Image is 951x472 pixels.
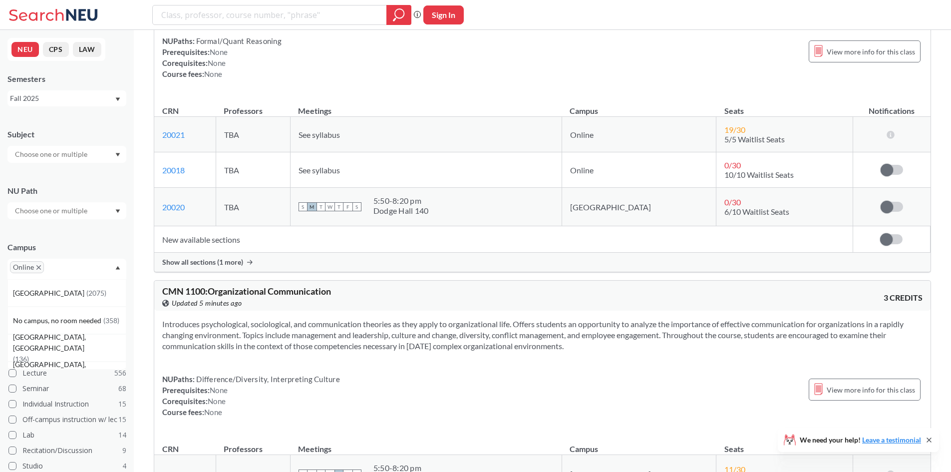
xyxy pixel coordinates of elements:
[827,384,915,396] span: View more info for this class
[8,382,126,395] label: Seminar
[562,152,716,188] td: Online
[827,45,915,58] span: View more info for this class
[299,165,340,175] span: See syllabus
[118,430,126,441] span: 14
[162,165,185,175] a: 20018
[10,148,94,160] input: Choose one or multiple
[562,117,716,152] td: Online
[8,429,126,442] label: Lab
[343,202,352,211] span: F
[13,332,126,354] span: [GEOGRAPHIC_DATA], [GEOGRAPHIC_DATA]
[114,368,126,379] span: 556
[11,42,39,57] button: NEU
[423,5,464,24] button: Sign In
[162,374,340,418] div: NUPaths: Prerequisites: Corequisites: Course fees:
[162,202,185,212] a: 20020
[308,202,317,211] span: M
[334,202,343,211] span: T
[118,383,126,394] span: 68
[36,265,41,270] svg: X to remove pill
[299,202,308,211] span: S
[10,205,94,217] input: Choose one or multiple
[7,146,126,163] div: Dropdown arrow
[716,434,853,455] th: Seats
[216,95,290,117] th: Professors
[7,90,126,106] div: Fall 2025Dropdown arrow
[204,408,222,417] span: None
[162,130,185,139] a: 20021
[115,97,120,101] svg: Dropdown arrow
[172,298,242,309] span: Updated 5 minutes ago
[162,444,179,455] div: CRN
[724,160,741,170] span: 0 / 30
[118,414,126,425] span: 15
[299,130,340,139] span: See syllabus
[325,202,334,211] span: W
[724,125,745,134] span: 19 / 30
[724,170,794,179] span: 10/10 Waitlist Seats
[162,286,331,297] span: CMN 1100 : Organizational Communication
[208,58,226,67] span: None
[7,129,126,140] div: Subject
[154,253,931,272] div: Show all sections (1 more)
[162,105,179,116] div: CRN
[115,209,120,213] svg: Dropdown arrow
[716,95,853,117] th: Seats
[216,152,290,188] td: TBA
[386,5,411,25] div: magnifying glass
[10,261,44,273] span: OnlineX to remove pill
[103,316,119,325] span: ( 358 )
[204,69,222,78] span: None
[208,397,226,406] span: None
[853,95,930,117] th: Notifications
[115,153,120,157] svg: Dropdown arrow
[210,386,228,395] span: None
[7,202,126,219] div: Dropdown arrow
[724,197,741,207] span: 0 / 30
[210,47,228,56] span: None
[115,266,120,270] svg: Dropdown arrow
[562,434,716,455] th: Campus
[7,242,126,253] div: Campus
[160,6,379,23] input: Class, professor, course number, "phrase"
[73,42,101,57] button: LAW
[13,355,29,363] span: ( 136 )
[724,207,789,216] span: 6/10 Waitlist Seats
[216,117,290,152] td: TBA
[7,259,126,279] div: OnlineX to remove pillDropdown arrow[GEOGRAPHIC_DATA](2075)No campus, no room needed(358)[GEOGRAP...
[290,434,562,455] th: Meetings
[393,8,405,22] svg: magnifying glass
[7,73,126,84] div: Semesters
[195,375,340,384] span: Difference/Diversity, Interpreting Culture
[290,95,562,117] th: Meetings
[317,202,325,211] span: T
[122,445,126,456] span: 9
[800,437,921,444] span: We need your help!
[562,95,716,117] th: Campus
[162,258,243,267] span: Show all sections (1 more)
[562,188,716,226] td: [GEOGRAPHIC_DATA]
[8,444,126,457] label: Recitation/Discussion
[216,188,290,226] td: TBA
[8,398,126,411] label: Individual Instruction
[373,206,429,216] div: Dodge Hall 140
[884,292,923,303] span: 3 CREDITS
[216,434,290,455] th: Professors
[118,399,126,410] span: 15
[862,436,921,444] a: Leave a testimonial
[162,319,923,352] section: Introduces psychological, sociological, and communication theories as they apply to organizationa...
[154,226,853,253] td: New available sections
[195,36,282,45] span: Formal/Quant Reasoning
[122,461,126,472] span: 4
[13,288,86,299] span: [GEOGRAPHIC_DATA]
[10,93,114,104] div: Fall 2025
[13,359,126,381] span: [GEOGRAPHIC_DATA], [GEOGRAPHIC_DATA]
[13,315,103,326] span: No campus, no room needed
[8,367,126,380] label: Lecture
[162,35,282,79] div: NUPaths: Prerequisites: Corequisites: Course fees:
[8,413,126,426] label: Off-campus instruction w/ lec
[373,196,429,206] div: 5:50 - 8:20 pm
[724,134,785,144] span: 5/5 Waitlist Seats
[43,42,69,57] button: CPS
[86,289,106,297] span: ( 2075 )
